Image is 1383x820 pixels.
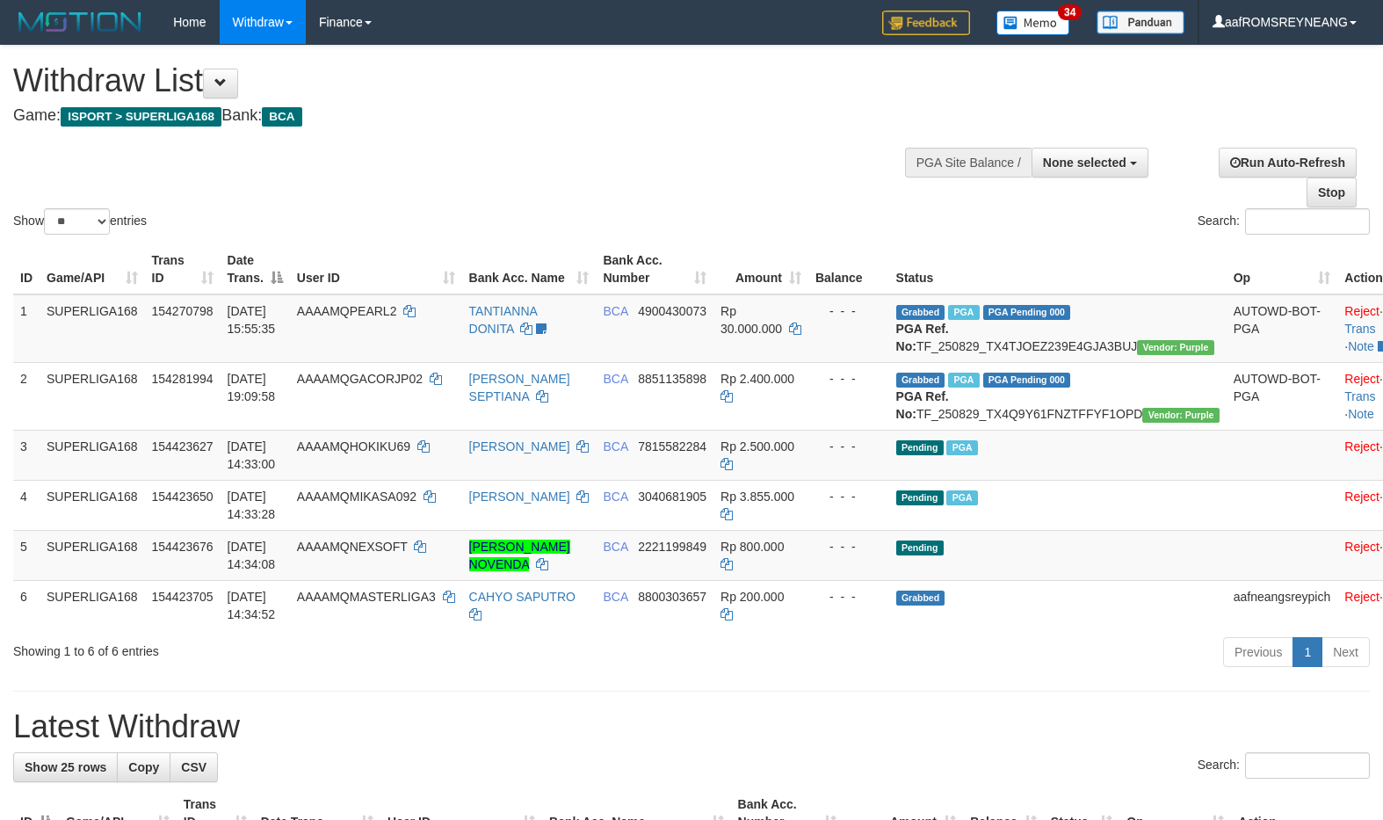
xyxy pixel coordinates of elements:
[896,322,949,353] b: PGA Ref. No:
[13,107,904,125] h4: Game: Bank:
[117,752,170,782] a: Copy
[603,540,627,554] span: BCA
[603,439,627,454] span: BCA
[1292,637,1322,667] a: 1
[603,490,627,504] span: BCA
[815,538,882,555] div: - - -
[297,372,423,386] span: AAAAMQGACORJP02
[13,9,147,35] img: MOTION_logo.png
[13,480,40,530] td: 4
[1198,752,1370,779] label: Search:
[13,709,1370,744] h1: Latest Withdraw
[152,590,214,604] span: 154423705
[13,635,563,660] div: Showing 1 to 6 of 6 entries
[152,439,214,454] span: 154423627
[896,389,949,421] b: PGA Ref. No:
[145,244,221,294] th: Trans ID: activate to sort column ascending
[40,530,145,580] td: SUPERLIGA168
[170,752,218,782] a: CSV
[1227,580,1338,630] td: aafneangsreypich
[638,439,706,454] span: Copy 7815582284 to clipboard
[13,430,40,480] td: 3
[638,540,706,554] span: Copy 2221199849 to clipboard
[720,540,784,554] span: Rp 800.000
[713,244,808,294] th: Amount: activate to sort column ascending
[1245,752,1370,779] input: Search:
[228,540,276,571] span: [DATE] 14:34:08
[61,107,221,127] span: ISPORT > SUPERLIGA168
[469,540,570,571] a: [PERSON_NAME] NOVENDA
[297,490,416,504] span: AAAAMQMIKASA092
[815,370,882,388] div: - - -
[1344,490,1379,504] a: Reject
[262,107,301,127] span: BCA
[462,244,597,294] th: Bank Acc. Name: activate to sort column ascending
[889,244,1227,294] th: Status
[1348,339,1374,353] a: Note
[1321,637,1370,667] a: Next
[1142,408,1219,423] span: Vendor URL: https://trx4.1velocity.biz
[603,372,627,386] span: BCA
[603,590,627,604] span: BCA
[13,752,118,782] a: Show 25 rows
[983,373,1071,388] span: PGA Pending
[720,372,794,386] span: Rp 2.400.000
[1032,148,1148,178] button: None selected
[996,11,1070,35] img: Button%20Memo.svg
[297,590,436,604] span: AAAAMQMASTERLIGA3
[983,305,1071,320] span: PGA Pending
[1344,590,1379,604] a: Reject
[946,440,977,455] span: Marked by aafsoycanthlai
[13,294,40,363] td: 1
[815,302,882,320] div: - - -
[896,305,945,320] span: Grabbed
[1223,637,1293,667] a: Previous
[1043,156,1126,170] span: None selected
[1227,294,1338,363] td: AUTOWD-BOT-PGA
[469,372,570,403] a: [PERSON_NAME] SEPTIANA
[946,490,977,505] span: Marked by aafsoycanthlai
[1137,340,1213,355] span: Vendor URL: https://trx4.1velocity.biz
[720,439,794,454] span: Rp 2.500.000
[889,294,1227,363] td: TF_250829_TX4TJOEZ239E4GJA3BUJ
[469,304,538,336] a: TANTIANNA DONITA
[948,373,979,388] span: Marked by aafnonsreyleab
[469,490,570,504] a: [PERSON_NAME]
[40,430,145,480] td: SUPERLIGA168
[13,530,40,580] td: 5
[297,439,410,454] span: AAAAMQHOKIKU69
[896,591,945,606] span: Grabbed
[603,304,627,318] span: BCA
[638,490,706,504] span: Copy 3040681905 to clipboard
[638,304,706,318] span: Copy 4900430073 to clipboard
[40,294,145,363] td: SUPERLIGA168
[25,760,106,774] span: Show 25 rows
[13,244,40,294] th: ID
[889,362,1227,430] td: TF_250829_TX4Q9Y61FNZTFFYF1OPD
[720,304,782,336] span: Rp 30.000.000
[1097,11,1184,34] img: panduan.png
[882,11,970,35] img: Feedback.jpg
[1219,148,1357,178] a: Run Auto-Refresh
[469,439,570,454] a: [PERSON_NAME]
[13,580,40,630] td: 6
[896,541,944,555] span: Pending
[152,540,214,554] span: 154423676
[1227,362,1338,430] td: AUTOWD-BOT-PGA
[1245,208,1370,235] input: Search:
[720,490,794,504] span: Rp 3.855.000
[815,488,882,505] div: - - -
[13,208,147,235] label: Show entries
[40,362,145,430] td: SUPERLIGA168
[596,244,713,294] th: Bank Acc. Number: activate to sort column ascending
[896,373,945,388] span: Grabbed
[638,372,706,386] span: Copy 8851135898 to clipboard
[128,760,159,774] span: Copy
[228,490,276,521] span: [DATE] 14:33:28
[13,362,40,430] td: 2
[1227,244,1338,294] th: Op: activate to sort column ascending
[152,490,214,504] span: 154423650
[152,372,214,386] span: 154281994
[1348,407,1374,421] a: Note
[228,439,276,471] span: [DATE] 14:33:00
